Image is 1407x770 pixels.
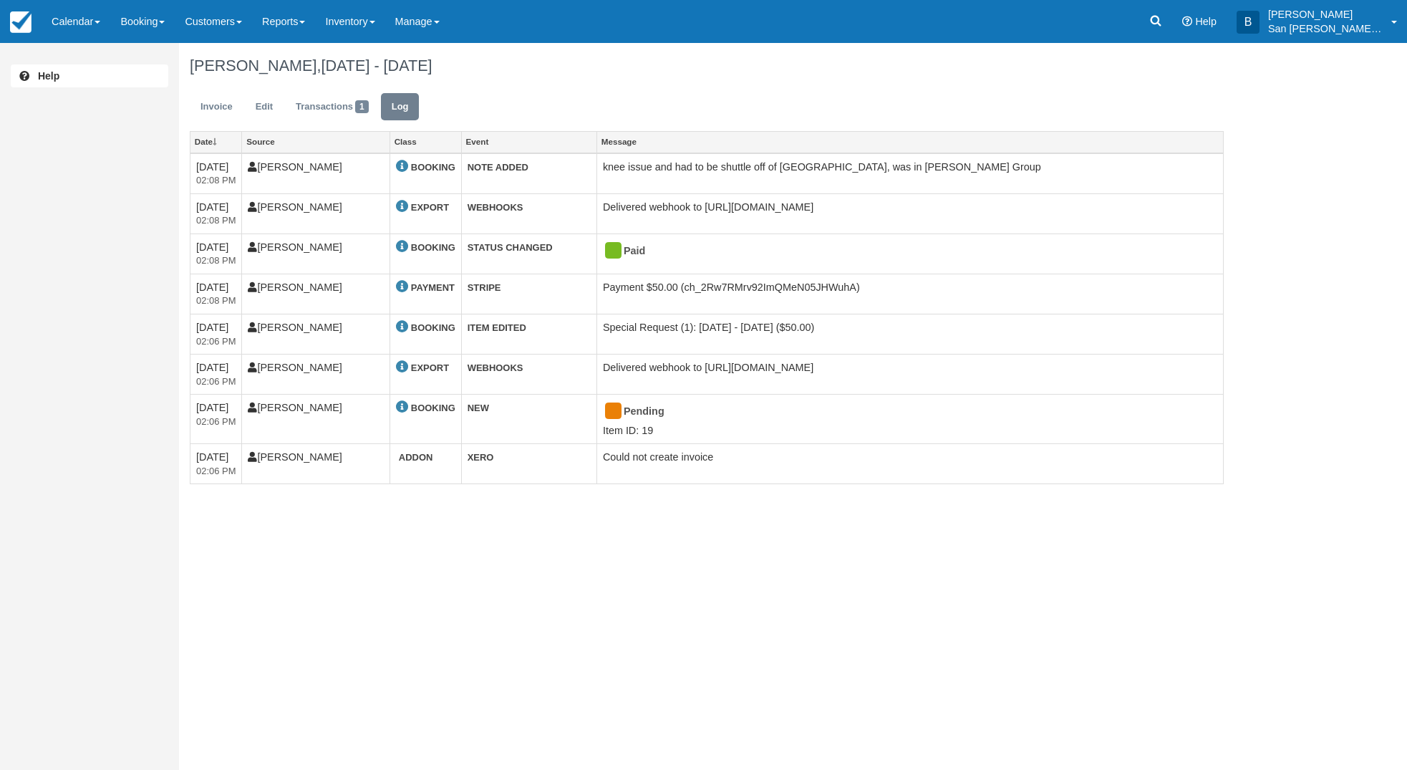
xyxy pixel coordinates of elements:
[603,240,1205,263] div: Paid
[321,57,432,74] span: [DATE] - [DATE]
[190,132,241,152] a: Date
[196,465,236,478] em: 2025-08-14 14:06:07-0600
[1237,11,1259,34] div: B
[468,403,489,413] strong: NEW
[190,444,242,484] td: [DATE]
[190,57,1224,74] h1: [PERSON_NAME],
[411,282,455,293] strong: PAYMENT
[1268,21,1383,36] p: San [PERSON_NAME] Hut Systems
[285,93,379,121] a: Transactions1
[242,314,390,354] td: [PERSON_NAME]
[355,100,369,113] span: 1
[10,11,32,33] img: checkfront-main-nav-mini-logo.png
[196,375,236,389] em: 2025-08-14 14:06:11-0600
[596,314,1223,354] td: Special Request (1): [DATE] - [DATE] ($50.00)
[38,70,59,82] b: Help
[603,400,1205,423] div: Pending
[468,202,523,213] strong: WEBHOOKS
[242,395,390,444] td: [PERSON_NAME]
[1195,16,1217,27] span: Help
[468,362,523,373] strong: WEBHOOKS
[242,274,390,314] td: [PERSON_NAME]
[468,322,526,333] strong: ITEM EDITED
[596,193,1223,234] td: Delivered webhook to [URL][DOMAIN_NAME]
[242,153,390,194] td: [PERSON_NAME]
[468,452,494,463] strong: XERO
[242,193,390,234] td: [PERSON_NAME]
[411,242,455,253] strong: BOOKING
[196,254,236,268] em: 2025-08-14 14:08:01-0600
[242,444,390,484] td: [PERSON_NAME]
[1268,7,1383,21] p: [PERSON_NAME]
[399,452,433,463] strong: ADDON
[411,162,455,173] strong: BOOKING
[190,395,242,444] td: [DATE]
[596,395,1223,444] td: Item ID: 19
[190,355,242,395] td: [DATE]
[596,355,1223,395] td: Delivered webhook to [URL][DOMAIN_NAME]
[190,234,242,274] td: [DATE]
[190,314,242,354] td: [DATE]
[411,362,449,373] strong: EXPORT
[468,162,528,173] strong: NOTE ADDED
[196,335,236,349] em: 2025-08-14 14:06:15-0600
[242,355,390,395] td: [PERSON_NAME]
[411,202,449,213] strong: EXPORT
[1182,16,1192,27] i: Help
[196,415,236,429] em: 2025-08-14 14:06:07-0600
[462,132,596,152] a: Event
[190,193,242,234] td: [DATE]
[411,322,455,333] strong: BOOKING
[11,64,168,87] a: Help
[597,132,1223,152] a: Message
[242,234,390,274] td: [PERSON_NAME]
[245,93,284,121] a: Edit
[468,242,553,253] strong: STATUS CHANGED
[190,274,242,314] td: [DATE]
[596,274,1223,314] td: Payment $50.00 (ch_2Rw7RMrv92ImQMeN05JHWuhA)
[468,282,501,293] strong: STRIPE
[196,174,236,188] em: 2025-08-14 14:08:52-0600
[196,214,236,228] em: 2025-08-14 14:08:05-0600
[596,444,1223,484] td: Could not create invoice
[390,132,461,152] a: Class
[242,132,389,152] a: Source
[196,294,236,308] em: 2025-08-14 14:08:01-0600
[190,93,243,121] a: Invoice
[190,153,242,194] td: [DATE]
[596,153,1223,194] td: knee issue and had to be shuttle off of [GEOGRAPHIC_DATA], was in [PERSON_NAME] Group
[381,93,420,121] a: Log
[411,403,455,413] strong: BOOKING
